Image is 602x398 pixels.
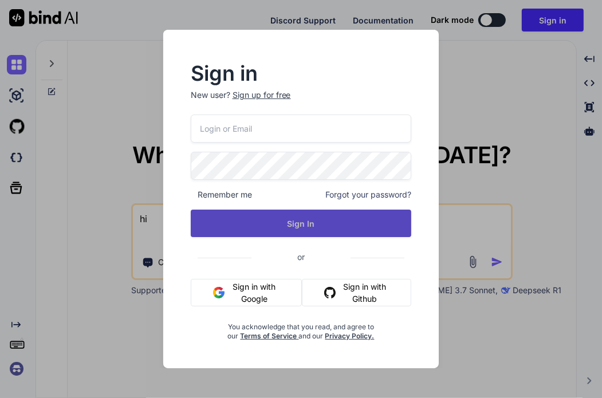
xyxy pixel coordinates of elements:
[325,189,411,200] span: Forgot your password?
[251,243,351,271] span: or
[302,279,412,306] button: Sign in with Github
[191,279,302,306] button: Sign in with Google
[324,287,336,298] img: github
[227,316,375,341] div: You acknowledge that you read, and agree to our and our
[240,332,298,340] a: Terms of Service
[191,64,412,82] h2: Sign in
[191,89,412,115] p: New user?
[191,115,412,143] input: Login or Email
[213,287,225,298] img: google
[325,332,374,340] a: Privacy Policy.
[191,189,252,200] span: Remember me
[191,210,412,237] button: Sign In
[233,89,291,101] div: Sign up for free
